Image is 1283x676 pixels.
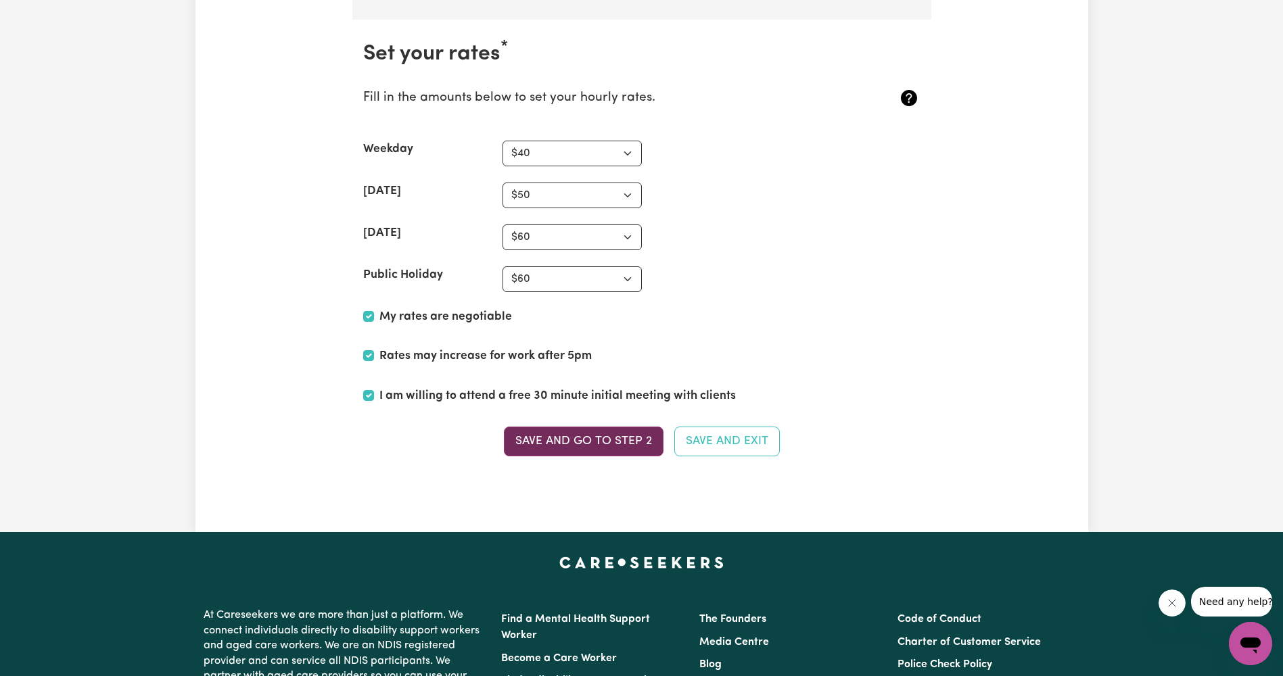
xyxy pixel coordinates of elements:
[897,659,992,670] a: Police Check Policy
[897,614,981,625] a: Code of Conduct
[363,41,920,67] h2: Set your rates
[1229,622,1272,665] iframe: Button to launch messaging window
[1191,587,1272,617] iframe: Message from company
[363,89,828,108] p: Fill in the amounts below to set your hourly rates.
[559,556,724,567] a: Careseekers home page
[379,347,592,365] label: Rates may increase for work after 5pm
[363,266,443,284] label: Public Holiday
[1159,589,1186,617] iframe: Close message
[379,308,512,326] label: My rates are negotiable
[504,427,663,456] button: Save and go to Step 2
[674,427,780,456] button: Save and Exit
[501,653,617,664] a: Become a Care Worker
[363,183,401,200] label: [DATE]
[699,614,766,625] a: The Founders
[363,224,401,242] label: [DATE]
[897,637,1041,648] a: Charter of Customer Service
[379,387,736,405] label: I am willing to attend a free 30 minute initial meeting with clients
[8,9,82,20] span: Need any help?
[699,659,722,670] a: Blog
[501,614,650,641] a: Find a Mental Health Support Worker
[699,637,769,648] a: Media Centre
[363,141,413,158] label: Weekday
